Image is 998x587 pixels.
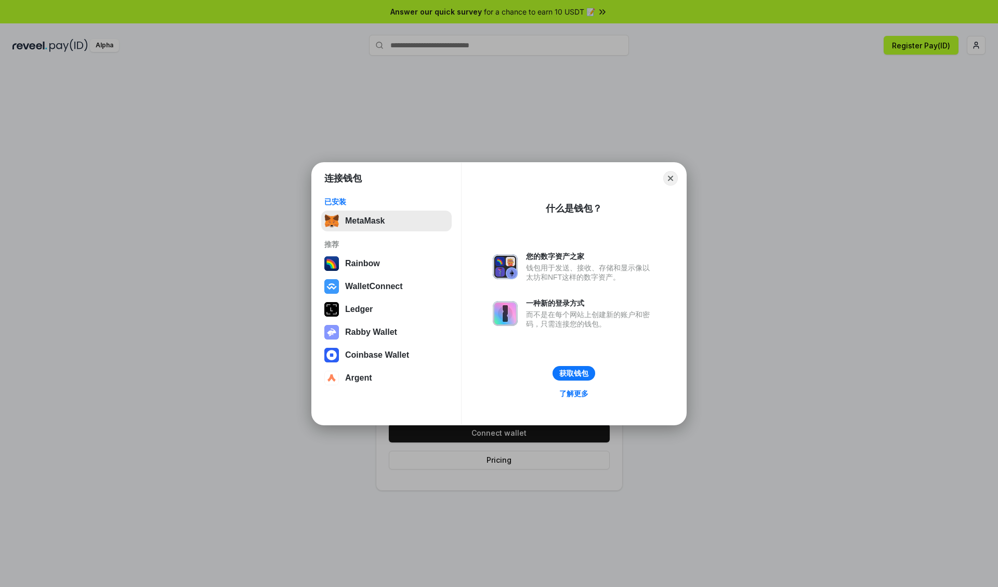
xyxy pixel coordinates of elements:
[324,172,362,185] h1: 连接钱包
[526,252,655,261] div: 您的数字资产之家
[526,263,655,282] div: 钱包用于发送、接收、存储和显示像以太坊和NFT这样的数字资产。
[345,259,380,268] div: Rainbow
[663,171,678,186] button: Close
[345,282,403,291] div: WalletConnect
[345,328,397,337] div: Rabby Wallet
[345,216,385,226] div: MetaMask
[553,366,595,381] button: 获取钱包
[321,211,452,231] button: MetaMask
[321,299,452,320] button: Ledger
[321,276,452,297] button: WalletConnect
[324,256,339,271] img: svg+xml,%3Csvg%20width%3D%22120%22%20height%3D%22120%22%20viewBox%3D%220%200%20120%20120%22%20fil...
[321,253,452,274] button: Rainbow
[559,389,588,398] div: 了解更多
[345,373,372,383] div: Argent
[526,310,655,329] div: 而不是在每个网站上创建新的账户和密码，只需连接您的钱包。
[324,279,339,294] img: svg+xml,%3Csvg%20width%3D%2228%22%20height%3D%2228%22%20viewBox%3D%220%200%2028%2028%22%20fill%3D...
[321,322,452,343] button: Rabby Wallet
[321,345,452,366] button: Coinbase Wallet
[324,348,339,362] img: svg+xml,%3Csvg%20width%3D%2228%22%20height%3D%2228%22%20viewBox%3D%220%200%2028%2028%22%20fill%3D...
[324,302,339,317] img: svg+xml,%3Csvg%20xmlns%3D%22http%3A%2F%2Fwww.w3.org%2F2000%2Fsvg%22%20width%3D%2228%22%20height%3...
[324,197,449,206] div: 已安装
[546,202,602,215] div: 什么是钱包？
[553,387,595,400] a: 了解更多
[526,298,655,308] div: 一种新的登录方式
[324,214,339,228] img: svg+xml,%3Csvg%20fill%3D%22none%22%20height%3D%2233%22%20viewBox%3D%220%200%2035%2033%22%20width%...
[559,369,588,378] div: 获取钱包
[321,368,452,388] button: Argent
[493,254,518,279] img: svg+xml,%3Csvg%20xmlns%3D%22http%3A%2F%2Fwww.w3.org%2F2000%2Fsvg%22%20fill%3D%22none%22%20viewBox...
[493,301,518,326] img: svg+xml,%3Csvg%20xmlns%3D%22http%3A%2F%2Fwww.w3.org%2F2000%2Fsvg%22%20fill%3D%22none%22%20viewBox...
[324,240,449,249] div: 推荐
[345,350,409,360] div: Coinbase Wallet
[345,305,373,314] div: Ledger
[324,325,339,340] img: svg+xml,%3Csvg%20xmlns%3D%22http%3A%2F%2Fwww.w3.org%2F2000%2Fsvg%22%20fill%3D%22none%22%20viewBox...
[324,371,339,385] img: svg+xml,%3Csvg%20width%3D%2228%22%20height%3D%2228%22%20viewBox%3D%220%200%2028%2028%22%20fill%3D...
